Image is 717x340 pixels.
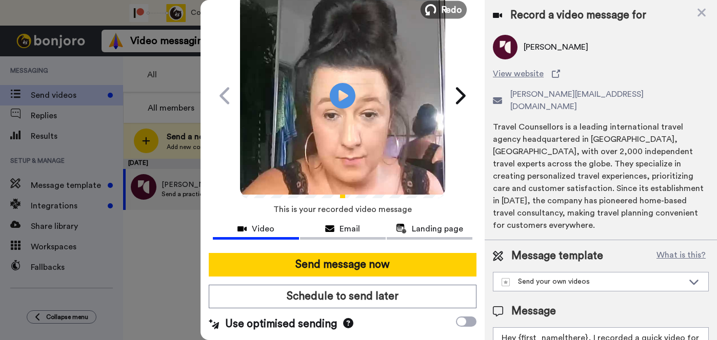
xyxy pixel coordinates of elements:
[493,121,709,231] div: Travel Counsellors is a leading international travel agency headquartered in [GEOGRAPHIC_DATA], [...
[502,277,684,287] div: Send your own videos
[252,223,274,235] span: Video
[502,278,510,286] img: demo-template.svg
[511,304,556,319] span: Message
[209,285,476,308] button: Schedule to send later
[225,316,337,332] span: Use optimised sending
[273,198,412,221] span: This is your recorded video message
[510,88,709,113] span: [PERSON_NAME][EMAIL_ADDRESS][DOMAIN_NAME]
[209,253,476,277] button: Send message now
[340,223,360,235] span: Email
[653,248,709,264] button: What is this?
[412,223,463,235] span: Landing page
[511,248,603,264] span: Message template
